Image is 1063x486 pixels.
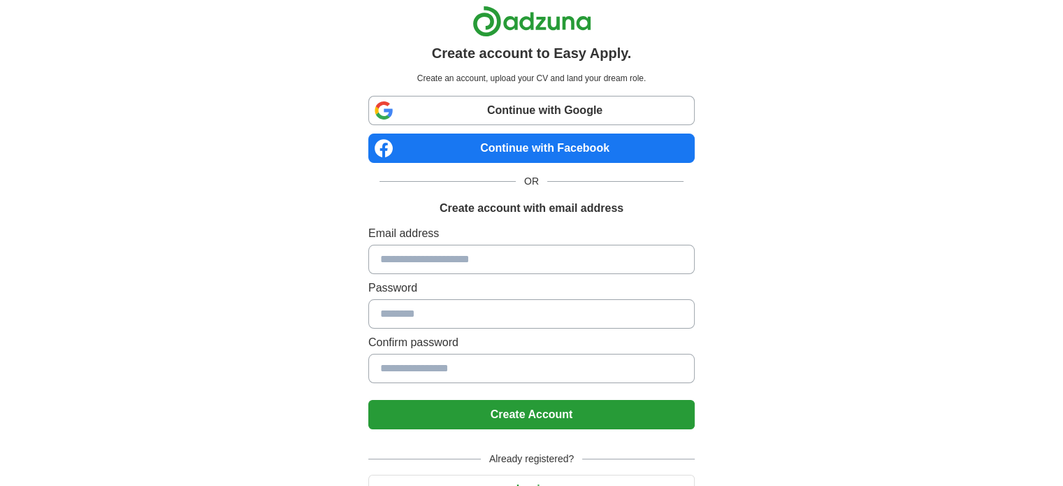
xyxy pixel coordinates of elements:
h1: Create account to Easy Apply. [432,43,632,64]
p: Create an account, upload your CV and land your dream role. [371,72,692,85]
button: Create Account [368,400,695,429]
span: Already registered? [481,452,582,466]
a: Continue with Google [368,96,695,125]
img: Adzuna logo [472,6,591,37]
span: OR [516,174,547,189]
label: Confirm password [368,334,695,351]
h1: Create account with email address [440,200,623,217]
label: Email address [368,225,695,242]
label: Password [368,280,695,296]
a: Continue with Facebook [368,134,695,163]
